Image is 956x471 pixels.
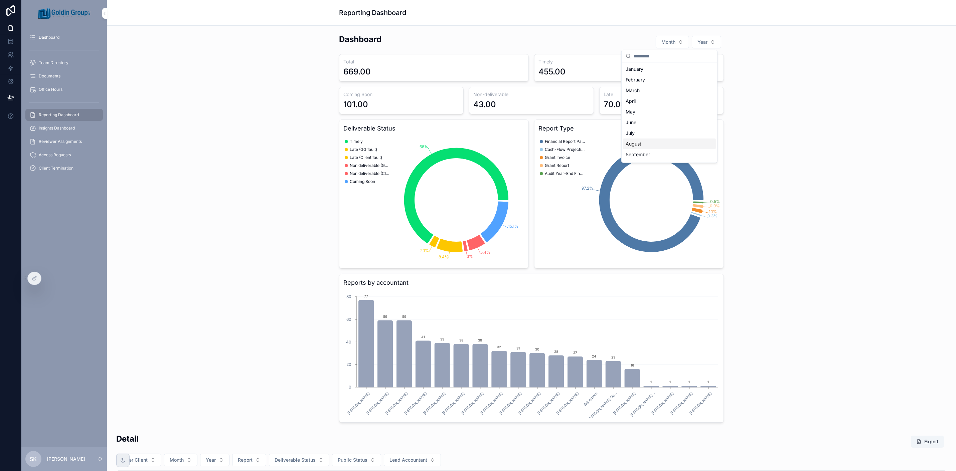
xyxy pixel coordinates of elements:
[269,454,329,466] button: Select Button
[343,99,368,110] div: 101.00
[25,122,103,134] a: Insights Dashboard
[661,39,675,45] span: Month
[343,278,720,287] h3: Reports by accountant
[478,338,482,342] text: 38
[583,391,599,407] text: GG Admin
[555,391,580,416] text: [PERSON_NAME]
[343,290,720,418] div: chart
[538,58,720,65] h3: Timely
[479,391,504,416] text: [PERSON_NAME]
[623,149,716,160] div: September
[554,349,558,354] text: 28
[497,345,501,349] text: 32
[25,70,103,82] a: Documents
[439,254,449,259] tspan: 8.4%
[623,85,716,96] div: March
[116,433,139,444] h2: Detail
[39,152,71,158] span: Access Requests
[25,31,103,43] a: Dashboard
[38,8,90,19] img: App logo
[421,335,425,339] text: 41
[545,171,585,176] span: Audit Year-End Financials
[200,454,229,466] button: Select Button
[538,136,720,264] div: chart
[420,144,428,149] tspan: 68%
[422,391,447,416] text: [PERSON_NAME]
[343,136,524,264] div: chart
[343,91,459,98] h3: Coming Soon
[343,58,524,65] h3: Total
[346,362,351,367] tspan: 20
[623,139,716,149] div: August
[383,314,387,318] text: 59
[206,457,216,463] span: Year
[473,91,589,98] h3: Non-deliverable
[688,391,713,416] text: [PERSON_NAME]
[697,39,707,45] span: Year
[339,34,381,45] h2: Dashboard
[623,64,716,74] div: January
[39,87,62,92] span: Office Hours
[403,391,428,416] text: [PERSON_NAME]
[343,66,371,77] div: 669.00
[629,391,656,418] text: [PERSON_NAME]...
[473,99,496,110] div: 43.00
[384,454,441,466] button: Select Button
[238,457,253,463] span: Report
[710,203,720,208] tspan: 0.9%
[651,380,652,384] text: 1
[670,380,671,384] text: 1
[535,347,539,351] text: 30
[688,380,690,384] text: 1
[420,248,429,253] tspan: 2.1%
[47,456,85,462] p: [PERSON_NAME]
[710,199,720,204] tspan: 0.5%
[338,457,367,463] span: Public Status
[25,109,103,121] a: Reporting Dashboard
[467,254,473,259] tspan: 1%
[516,346,520,350] text: 31
[573,350,577,355] text: 27
[39,73,60,79] span: Documents
[709,209,717,214] tspan: 1.1%
[911,436,944,448] button: Export
[545,139,585,144] span: Financial Report Package
[545,163,569,168] span: Grant Report
[39,35,59,40] span: Dashboard
[623,96,716,106] div: April
[650,391,675,416] text: [PERSON_NAME]
[350,163,390,168] span: Non deliverable (GG fault)
[538,66,566,77] div: 455.00
[25,149,103,161] a: Access Requests
[346,339,351,344] tspan: 40
[384,391,409,416] text: [PERSON_NAME]
[350,179,375,184] span: Coming Soon
[339,8,406,17] h1: Reporting Dashboard
[611,355,615,359] text: 23
[346,294,351,299] tspan: 80
[30,455,37,463] span: SK
[343,124,524,133] h3: Deliverable Status
[364,294,368,298] text: 77
[623,117,716,128] div: June
[612,391,637,416] text: [PERSON_NAME]
[350,155,382,160] span: Late (Client fault)
[39,126,75,131] span: Insights Dashboard
[692,36,721,48] button: Select Button
[39,139,82,144] span: Reviewer Assignments
[349,385,351,390] tspan: 0
[669,391,694,416] text: [PERSON_NAME]
[623,74,716,85] div: February
[498,391,523,416] text: [PERSON_NAME]
[623,160,716,171] div: October
[39,112,79,117] span: Reporting Dashboard
[25,57,103,69] a: Team Directory
[545,147,585,152] span: Cash-Flow Projection
[587,391,618,422] text: [PERSON_NAME] Ga...
[25,83,103,95] a: Office Hours
[232,454,266,466] button: Select Button
[116,454,161,466] button: Select Button
[402,314,406,318] text: 59
[592,354,596,358] text: 24
[604,91,720,98] h3: Late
